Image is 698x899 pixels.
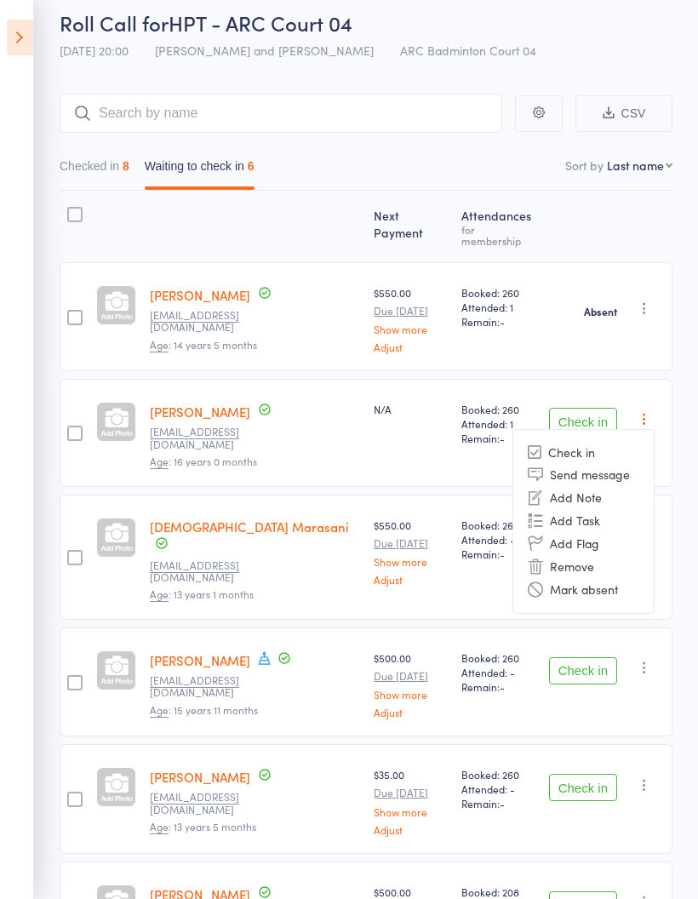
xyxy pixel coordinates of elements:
[461,665,535,679] span: Attended: -
[150,518,349,535] a: [DEMOGRAPHIC_DATA] Marasani
[461,796,535,810] span: Remain:
[461,518,535,532] span: Booked: 260
[513,578,654,601] li: Mark absent
[549,774,617,801] button: Check in
[374,341,448,352] a: Adjust
[500,679,505,694] span: -
[461,885,535,899] span: Booked: 208
[150,309,260,334] small: PDUGGAR01@GMAIL.COM
[461,532,535,547] span: Attended: -
[374,824,448,835] a: Adjust
[400,42,536,59] span: ARC Badminton Court 04
[374,537,448,549] small: Due [DATE]
[374,670,448,682] small: Due [DATE]
[60,151,129,190] button: Checked in8
[374,806,448,817] a: Show more
[461,285,535,300] span: Booked: 260
[150,768,250,786] a: [PERSON_NAME]
[374,518,448,585] div: $550.00
[150,403,250,421] a: [PERSON_NAME]
[500,314,505,329] span: -
[374,787,448,799] small: Due [DATE]
[155,42,374,59] span: [PERSON_NAME] and [PERSON_NAME]
[461,547,535,561] span: Remain:
[374,707,448,718] a: Adjust
[150,702,258,718] span: : 15 years 11 months
[374,689,448,700] a: Show more
[374,556,448,567] a: Show more
[461,416,535,431] span: Attended: 1
[60,42,129,59] span: [DATE] 20:00
[461,431,535,445] span: Remain:
[500,796,505,810] span: -
[150,337,257,352] span: : 14 years 5 months
[367,198,455,255] div: Next Payment
[374,650,448,718] div: $500.00
[60,94,502,133] input: Search by name
[145,151,255,190] button: Waiting to check in6
[374,305,448,317] small: Due [DATE]
[374,767,448,834] div: $35.00
[123,159,129,173] div: 8
[575,95,672,132] button: CSV
[150,559,260,584] small: Yuva.charan@gmail.com
[374,402,448,416] div: N/A
[60,9,169,37] span: Roll Call for
[565,157,604,174] label: Sort by
[461,402,535,416] span: Booked: 260
[150,651,250,669] a: [PERSON_NAME]
[461,314,535,329] span: Remain:
[513,442,654,463] li: Check in
[150,454,257,469] span: : 16 years 0 months
[150,791,260,816] small: Goverdhantg@gmail.com
[374,574,448,585] a: Adjust
[461,300,535,314] span: Attended: 1
[374,285,448,352] div: $550.00
[500,431,505,445] span: -
[549,657,617,684] button: Check in
[513,486,654,509] li: Add Note
[461,650,535,665] span: Booked: 260
[150,819,256,834] span: : 13 years 5 months
[513,463,654,486] li: Send message
[584,305,617,318] strong: Absent
[150,587,254,602] span: : 13 years 1 months
[513,509,654,532] li: Add Task
[455,198,542,255] div: Atten­dances
[374,324,448,335] a: Show more
[461,782,535,796] span: Attended: -
[513,555,654,578] li: Remove
[513,532,654,555] li: Add Flag
[461,679,535,694] span: Remain:
[500,547,505,561] span: -
[169,9,352,37] span: HPT - ARC Court 04
[549,408,617,435] button: Check in
[150,674,260,699] small: Goverdhantg@gmail.com
[461,224,535,246] div: for membership
[150,426,260,450] small: gopisakthivel@gmail.com
[248,159,255,173] div: 6
[150,286,250,304] a: [PERSON_NAME]
[461,767,535,782] span: Booked: 260
[607,157,664,174] div: Last name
